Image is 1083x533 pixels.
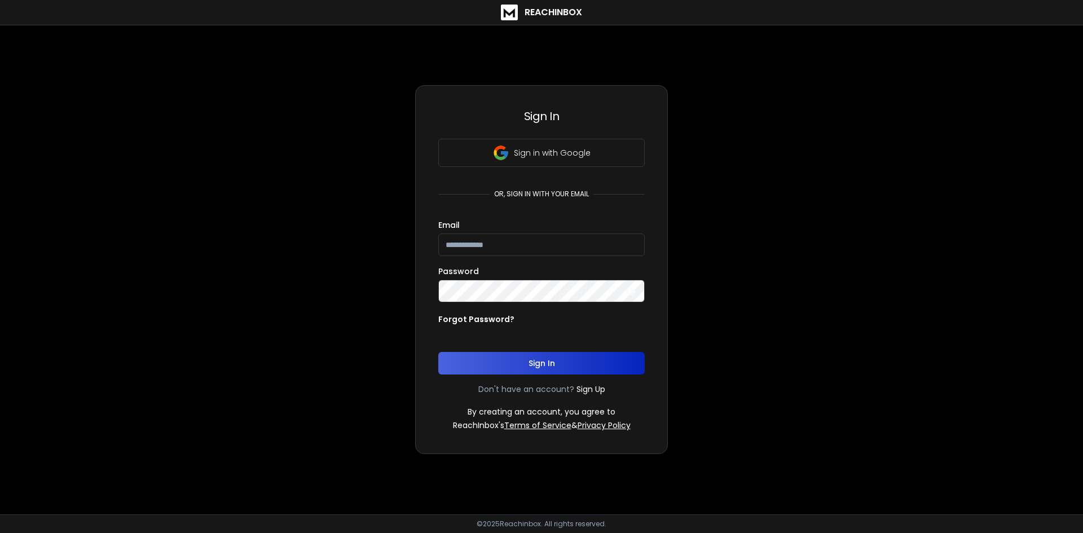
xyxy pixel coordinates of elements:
[438,314,514,325] p: Forgot Password?
[438,108,645,124] h3: Sign In
[501,5,582,20] a: ReachInbox
[438,352,645,375] button: Sign In
[438,139,645,167] button: Sign in with Google
[578,420,631,431] a: Privacy Policy
[490,190,593,199] p: or, sign in with your email
[468,406,615,417] p: By creating an account, you agree to
[453,420,631,431] p: ReachInbox's &
[514,147,591,158] p: Sign in with Google
[477,519,606,528] p: © 2025 Reachinbox. All rights reserved.
[438,221,460,229] label: Email
[576,384,605,395] a: Sign Up
[501,5,518,20] img: logo
[504,420,571,431] a: Terms of Service
[525,6,582,19] h1: ReachInbox
[478,384,574,395] p: Don't have an account?
[438,267,479,275] label: Password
